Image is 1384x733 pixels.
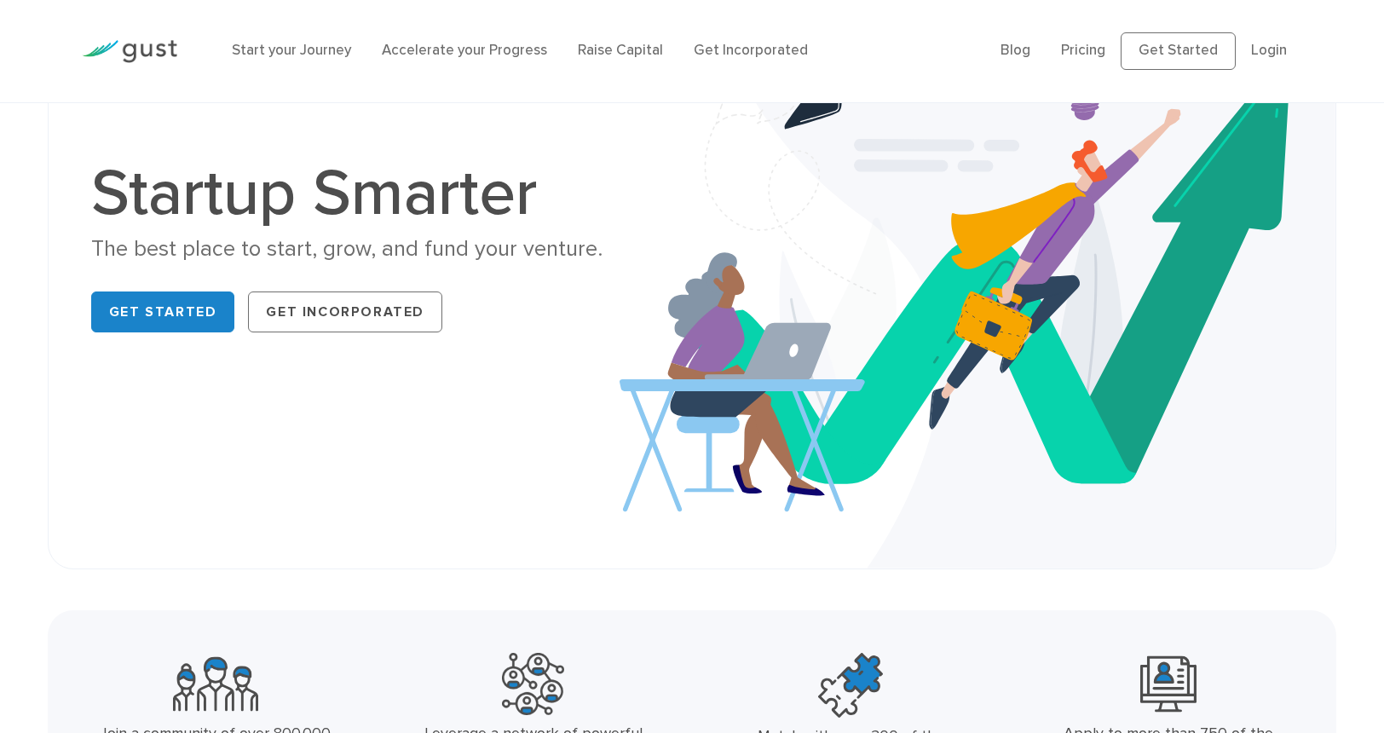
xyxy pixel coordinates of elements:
a: Login [1251,42,1287,59]
h1: Startup Smarter [91,161,679,226]
a: Get Incorporated [694,42,808,59]
a: Start your Journey [232,42,351,59]
a: Get Incorporated [248,291,442,332]
img: Leading Angel Investment [1140,653,1197,715]
a: Get Started [91,291,235,332]
img: Powerful Partners [502,653,564,715]
img: Gust Logo [82,40,177,63]
a: Pricing [1061,42,1105,59]
div: The best place to start, grow, and fund your venture. [91,234,679,264]
a: Accelerate your Progress [382,42,547,59]
a: Get Started [1121,32,1236,70]
a: Raise Capital [578,42,663,59]
img: Community Founders [173,653,258,715]
a: Blog [1001,42,1030,59]
img: Top Accelerators [818,653,883,718]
